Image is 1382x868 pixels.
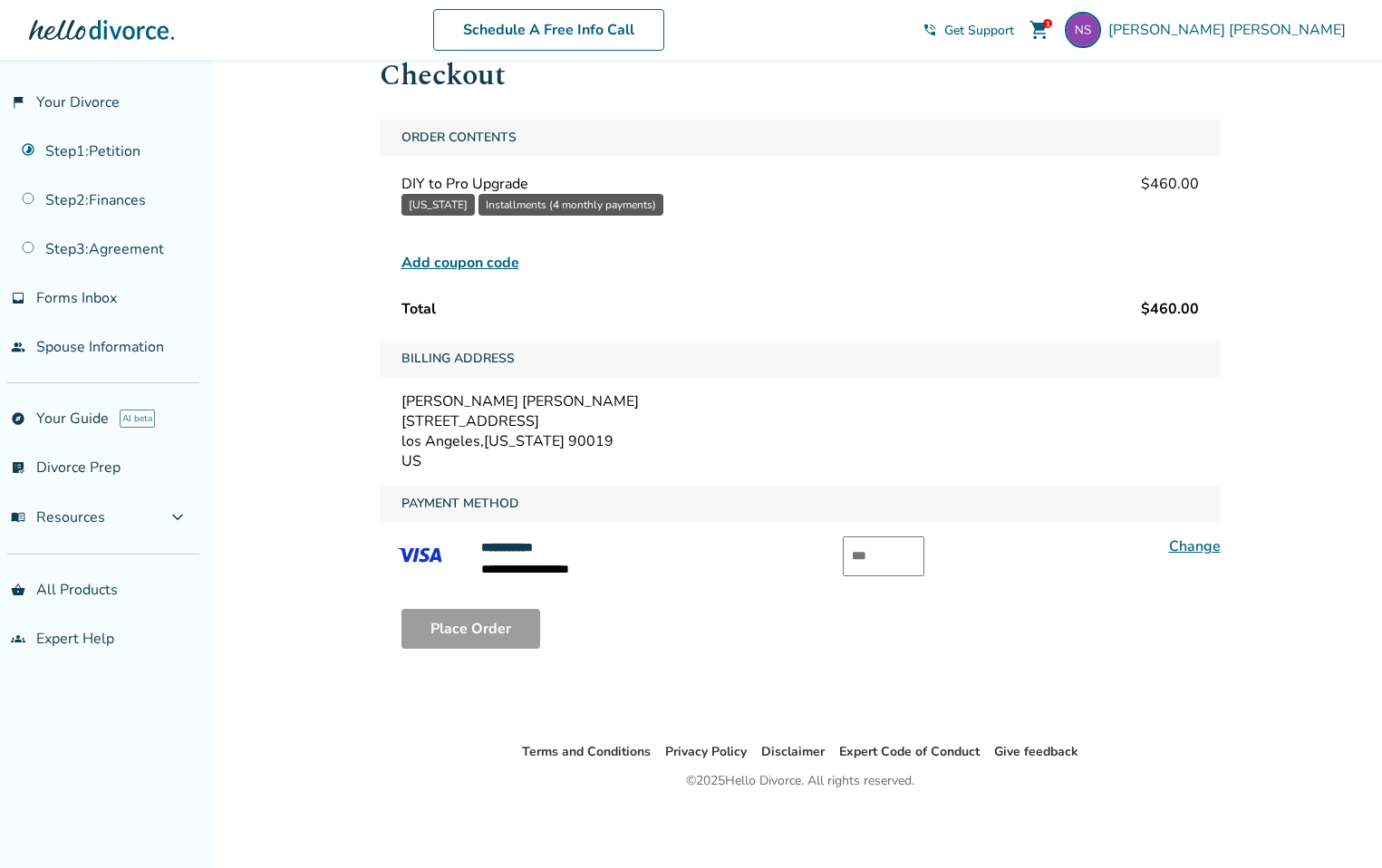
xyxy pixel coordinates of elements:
span: list_alt_check [11,460,25,475]
span: Forms Inbox [36,288,117,308]
div: 1 [1043,19,1052,28]
span: DIY to Pro Upgrade [401,174,528,194]
span: shopping_cart [1029,19,1050,41]
span: inbox [11,291,25,305]
span: [PERSON_NAME] [PERSON_NAME] [1108,20,1353,40]
span: AI beta [120,410,155,428]
span: Total [401,299,436,319]
span: phone_in_talk [923,23,937,37]
span: Add coupon code [401,252,519,274]
img: VISA [380,536,459,574]
a: Schedule A Free Info Call [433,9,664,51]
span: flag_2 [11,95,25,110]
iframe: Chat Widget [1291,781,1382,868]
div: US [401,451,1199,471]
li: Disclaimer [761,741,825,763]
span: shopping_basket [11,583,25,597]
button: [US_STATE] [401,194,475,216]
li: Give feedback [994,741,1078,763]
span: Order Contents [394,120,524,156]
span: groups [11,632,25,646]
span: Billing Address [394,341,522,377]
button: Installments (4 monthly payments) [478,194,663,216]
div: los Angeles , [US_STATE] 90019 [401,431,1199,451]
a: Change [1169,536,1221,556]
span: $460.00 [1141,299,1199,319]
span: explore [11,411,25,426]
a: Privacy Policy [665,743,747,760]
a: Expert Code of Conduct [839,743,980,760]
span: $460.00 [1141,174,1199,194]
button: Place Order [401,609,540,649]
span: menu_book [11,510,25,525]
img: nery_s@live.com [1065,12,1101,48]
h1: Checkout [380,53,1221,98]
span: people [11,340,25,354]
div: [PERSON_NAME] [PERSON_NAME] [401,391,1199,411]
a: phone_in_talkGet Support [923,22,1014,39]
span: Get Support [944,22,1014,39]
div: [STREET_ADDRESS] [401,411,1199,431]
span: Payment Method [394,486,527,522]
div: © 2025 Hello Divorce. All rights reserved. [686,770,914,792]
span: expand_more [167,506,188,528]
a: Terms and Conditions [522,743,651,760]
span: Resources [11,507,105,527]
